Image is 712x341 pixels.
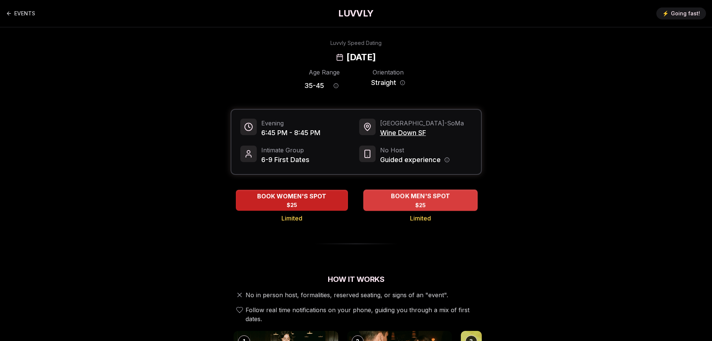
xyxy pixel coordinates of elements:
div: Orientation [368,68,408,77]
span: Wine Down SF [380,128,464,138]
span: $25 [415,201,426,209]
button: Age range information [328,77,344,94]
button: Orientation information [400,80,405,85]
button: BOOK MEN'S SPOT - Limited [363,189,478,211]
div: Luvvly Speed Dating [330,39,382,47]
span: Guided experience [380,155,441,165]
span: $25 [287,201,297,209]
a: Back to events [6,6,35,21]
span: BOOK WOMEN'S SPOT [256,192,328,201]
span: Limited [281,214,302,223]
a: LUVVLY [338,7,373,19]
span: ⚡️ [662,10,669,17]
span: No Host [380,146,450,155]
span: Follow real time notifications on your phone, guiding you through a mix of first dates. [246,305,479,323]
span: 35 - 45 [304,80,324,91]
span: No in person host, formalities, reserved seating, or signs of an "event". [246,290,448,299]
span: Evening [261,119,320,128]
span: [GEOGRAPHIC_DATA] - SoMa [380,119,464,128]
span: Straight [371,77,396,88]
button: Host information [444,157,450,162]
span: Intimate Group [261,146,309,155]
span: 6:45 PM - 8:45 PM [261,128,320,138]
span: 6-9 First Dates [261,155,309,165]
h2: How It Works [231,274,482,284]
span: Going fast! [671,10,700,17]
span: Limited [410,214,431,223]
button: BOOK WOMEN'S SPOT - Limited [236,190,348,211]
div: Age Range [304,68,344,77]
h2: [DATE] [346,51,376,63]
span: BOOK MEN'S SPOT [389,192,451,201]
